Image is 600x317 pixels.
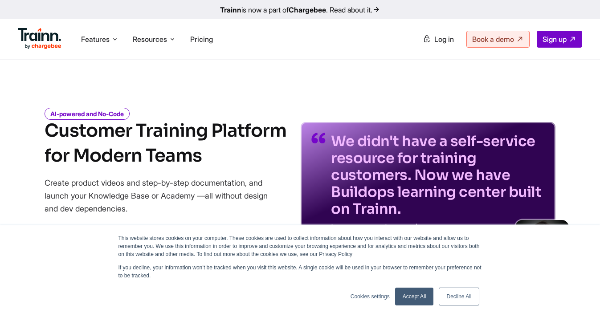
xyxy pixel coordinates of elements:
[351,293,390,301] a: Cookies settings
[190,35,213,44] a: Pricing
[45,118,286,168] h1: Customer Training Platform for Modern Teams
[311,133,326,143] img: quotes-purple.41a7099.svg
[45,176,281,215] p: Create product videos and step-by-step documentation, and launch your Knowledge Base or Academy —...
[555,274,600,317] iframe: Chat Widget
[331,133,545,217] p: We didn't have a self-service resource for training customers. Now we have Buildops learning cent...
[439,288,479,305] a: Decline All
[537,31,582,48] a: Sign up
[543,35,567,44] span: Sign up
[472,35,514,44] span: Book a demo
[395,288,434,305] a: Accept All
[18,28,61,49] img: Trainn Logo
[417,31,459,47] a: Log in
[434,35,454,44] span: Log in
[289,5,326,14] b: Chargebee
[220,5,241,14] b: Trainn
[118,234,482,258] p: This website stores cookies on your computer. These cookies are used to collect information about...
[81,34,110,44] span: Features
[133,34,167,44] span: Resources
[118,264,482,280] p: If you decline, your information won’t be tracked when you visit this website. A single cookie wi...
[45,108,130,120] i: AI-powered and No-Code
[515,220,569,273] img: sabina-buildops.d2e8138.png
[466,31,530,48] a: Book a demo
